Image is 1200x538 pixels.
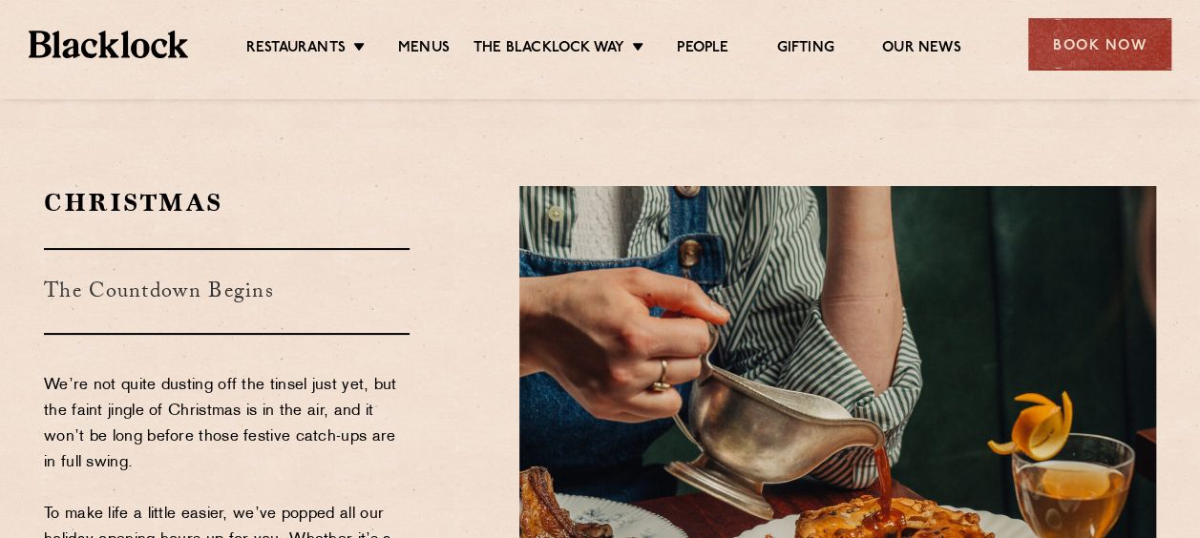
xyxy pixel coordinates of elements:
[1028,18,1171,71] div: Book Now
[677,39,728,60] a: People
[44,248,410,335] h3: The Countdown Begins
[882,39,961,60] a: Our News
[776,39,833,60] a: Gifting
[246,39,346,60] a: Restaurants
[474,39,624,60] a: The Blacklock Way
[44,186,410,219] h2: Christmas
[398,39,450,60] a: Menus
[29,31,188,57] img: BL_Textured_Logo-footer-cropped.svg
